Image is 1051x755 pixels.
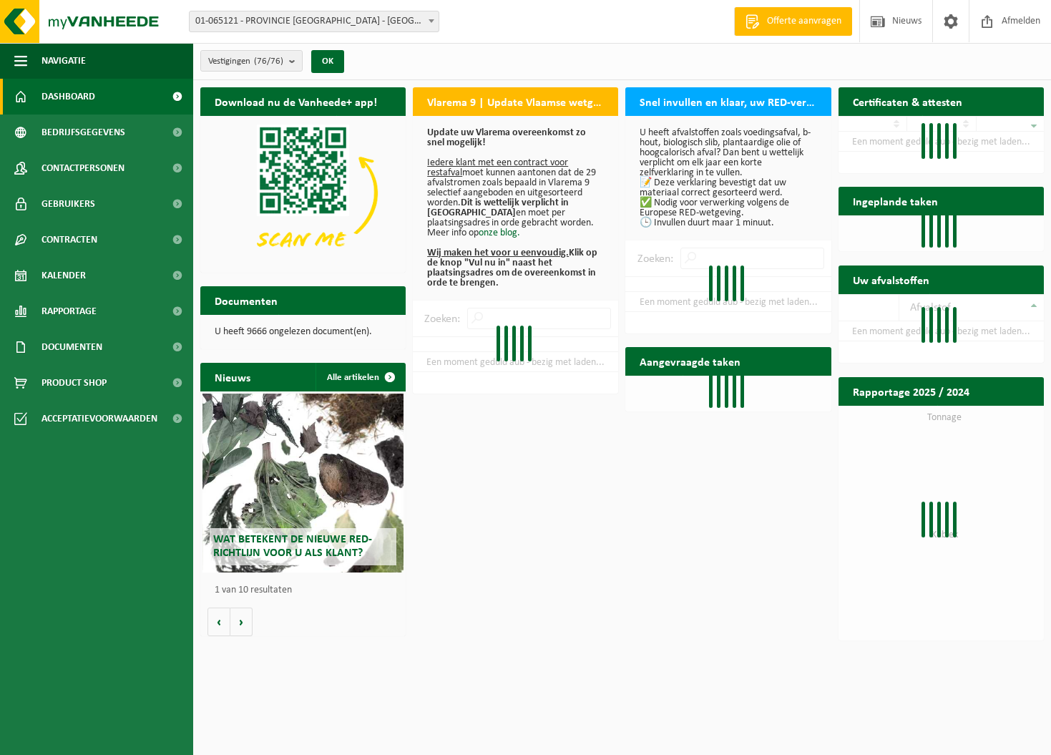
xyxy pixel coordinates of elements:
[41,150,124,186] span: Contactpersonen
[215,327,391,337] p: U heeft 9666 ongelezen document(en).
[427,248,597,288] b: Klik op de knop "Vul nu in" naast het plaatsingsadres om de overeenkomst in orde te brengen.
[41,222,97,258] span: Contracten
[625,87,831,115] h2: Snel invullen en klaar, uw RED-verklaring voor 2025
[316,363,404,391] a: Alle artikelen
[839,87,977,115] h2: Certificaten & attesten
[427,248,569,258] u: Wij maken het voor u eenvoudig.
[734,7,852,36] a: Offerte aanvragen
[839,377,984,405] h2: Rapportage 2025 / 2024
[189,11,439,32] span: 01-065121 - PROVINCIE OOST-VLAANDEREN - GENT
[230,608,253,636] button: Volgende
[413,87,618,115] h2: Vlarema 9 | Update Vlaamse wetgeving
[213,534,372,559] span: Wat betekent de nieuwe RED-richtlijn voor u als klant?
[41,115,125,150] span: Bedrijfsgegevens
[41,43,86,79] span: Navigatie
[41,293,97,329] span: Rapportage
[41,329,102,365] span: Documenten
[937,405,1042,434] a: Bekijk rapportage
[427,127,586,148] b: Update uw Vlarema overeenkomst zo snel mogelijk!
[41,365,107,401] span: Product Shop
[311,50,344,73] button: OK
[763,14,845,29] span: Offerte aanvragen
[200,286,292,314] h2: Documenten
[625,347,755,375] h2: Aangevraagde taken
[200,116,406,270] img: Download de VHEPlus App
[427,128,604,288] p: moet kunnen aantonen dat de 29 afvalstromen zoals bepaald in Vlarema 9 selectief aangeboden en ui...
[254,57,283,66] count: (76/76)
[190,11,439,31] span: 01-065121 - PROVINCIE OOST-VLAANDEREN - GENT
[202,394,404,573] a: Wat betekent de nieuwe RED-richtlijn voor u als klant?
[215,585,399,595] p: 1 van 10 resultaten
[41,79,95,115] span: Dashboard
[200,87,391,115] h2: Download nu de Vanheede+ app!
[427,198,569,218] b: Dit is wettelijk verplicht in [GEOGRAPHIC_DATA]
[41,186,95,222] span: Gebruikers
[208,51,283,72] span: Vestigingen
[207,608,230,636] button: Vorige
[200,363,265,391] h2: Nieuws
[479,228,520,238] a: onze blog.
[200,50,303,72] button: Vestigingen(76/76)
[41,258,86,293] span: Kalender
[427,157,568,178] u: Iedere klant met een contract voor restafval
[839,266,944,293] h2: Uw afvalstoffen
[640,128,816,228] p: U heeft afvalstoffen zoals voedingsafval, b-hout, biologisch slib, plantaardige olie of hoogcalor...
[41,401,157,437] span: Acceptatievoorwaarden
[839,187,952,215] h2: Ingeplande taken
